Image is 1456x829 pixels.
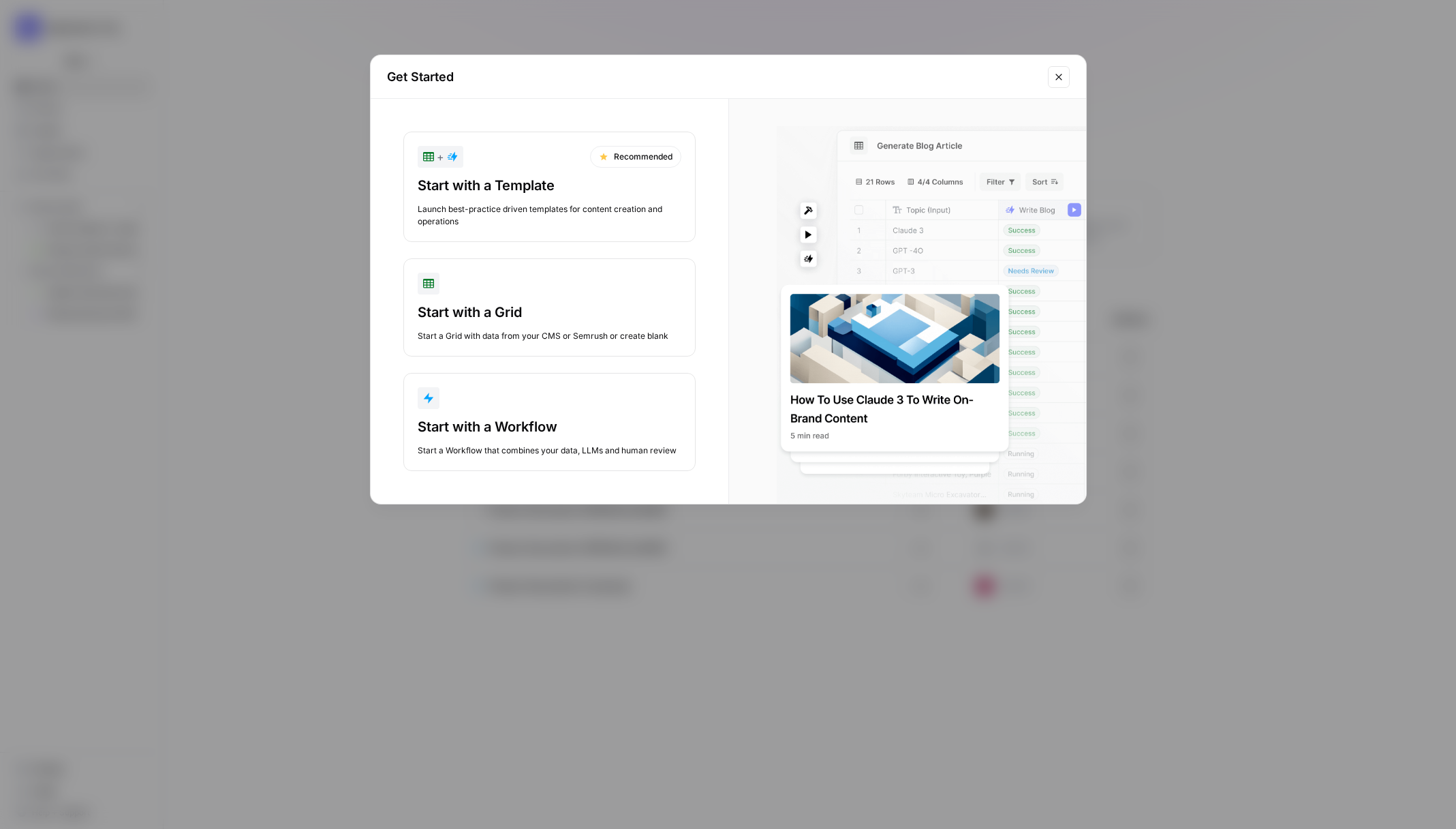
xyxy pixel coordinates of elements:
[418,176,681,195] div: Start with a Template
[403,373,696,471] button: Start with a WorkflowStart a Workflow that combines your data, LLMs and human review
[1048,66,1070,88] button: Close modal
[418,444,681,457] div: Start a Workflow that combines your data, LLMs and human review
[418,303,681,322] div: Start with a Grid
[590,146,681,168] div: Recommended
[418,417,681,436] div: Start with a Workflow
[423,149,458,165] div: +
[387,67,1040,87] h2: Get Started
[403,132,696,242] button: +RecommendedStart with a TemplateLaunch best-practice driven templates for content creation and o...
[403,258,696,357] button: Start with a GridStart a Grid with data from your CMS or Semrush or create blank
[418,330,681,342] div: Start a Grid with data from your CMS or Semrush or create blank
[418,203,681,228] div: Launch best-practice driven templates for content creation and operations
